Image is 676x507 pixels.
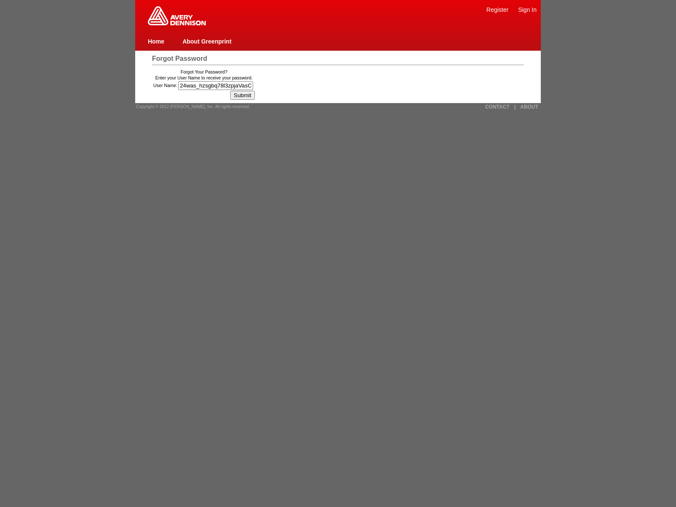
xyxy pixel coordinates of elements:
td: Enter your User Name to receive your password. [153,75,255,80]
a: | [514,104,515,110]
td: Forgot Your Password? [153,69,255,74]
span: Copyright © 2012 [PERSON_NAME], Inc. All rights reserved. [136,104,250,109]
label: User Name: [153,83,177,88]
span: Forgot Password [152,55,207,62]
a: ABOUT [520,104,538,110]
a: Register [486,6,508,13]
a: Sign In [518,6,537,13]
input: Submit [230,91,254,100]
a: About Greenprint [183,38,232,45]
a: CONTACT [485,104,510,110]
a: Home [148,38,164,45]
img: Home [148,6,206,25]
a: Greenprint [148,21,206,26]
